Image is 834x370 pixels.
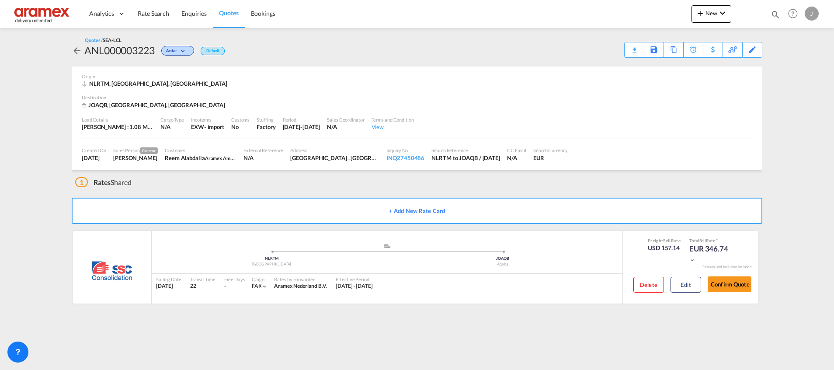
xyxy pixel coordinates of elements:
[165,147,236,154] div: Customer
[165,154,236,162] div: Reem Alabdalla
[224,283,226,290] div: -
[689,237,733,244] div: Total Rate
[336,283,373,290] div: 05 Oct 2025 - 31 Oct 2025
[138,10,169,17] span: Rate Search
[156,283,181,290] div: [DATE]
[387,262,619,267] div: Aqaba
[533,147,568,154] div: Search Currency
[717,8,728,18] md-icon: icon-chevron-down
[648,244,681,252] div: USD 157.14
[274,283,327,290] div: Aramex Nederland B.V.
[243,147,283,154] div: External Reference
[219,9,238,17] span: Quotes
[431,154,500,162] div: NLRTM to JOAQB / 26 Apr 2024
[251,10,275,17] span: Bookings
[689,244,733,265] div: EUR 346.74
[327,123,364,131] div: N/A
[785,6,800,21] span: Help
[82,123,153,131] div: [PERSON_NAME] : 1.08 MT | Volumetric Wt : 1.62 CBM | Chargeable Wt : 1.62 W/M
[689,257,695,263] md-icon: icon-chevron-down
[290,147,379,154] div: Address
[72,45,82,56] md-icon: icon-arrow-left
[507,154,526,162] div: N/A
[191,123,204,131] div: EXW
[84,43,155,57] div: ANL000003223
[160,116,184,123] div: Cargo Type
[336,276,373,283] div: Effective Period
[82,101,227,109] div: JOAQB, Aqaba, Asia
[82,116,153,123] div: Load Details
[156,262,387,267] div: [GEOGRAPHIC_DATA]
[155,43,196,57] div: Change Status Here
[156,276,181,283] div: Sailing Date
[75,177,88,187] span: 1
[274,276,327,283] div: Rates by Forwarder
[431,147,500,154] div: Search Reference
[201,47,225,55] div: Default
[13,4,72,24] img: dca169e0c7e311edbe1137055cab269e.png
[261,283,268,290] md-icon: icon-chevron-down
[82,94,752,101] div: Destination
[372,123,414,131] div: View
[663,238,671,243] span: Sell
[113,154,158,162] div: Janice Camporaso
[80,260,144,282] img: SSC
[382,244,393,248] md-icon: assets/icons/custom/ship-fill.svg
[290,154,379,162] div: Amman , Jordan
[140,147,158,154] span: Creator
[190,283,215,290] div: 22
[252,283,262,289] span: FAK
[85,37,122,43] div: Quotes /SEA-LCL
[696,265,758,269] div: Remark and Inclusion included
[708,276,751,292] button: Confirm Quote
[629,42,639,50] div: Quote PDF is not available at this time
[181,10,207,17] span: Enquiries
[695,10,728,17] span: New
[204,123,224,131] div: - import
[75,178,132,187] div: Shared
[336,283,373,289] span: [DATE] - [DATE]
[89,9,114,18] span: Analytics
[283,123,320,131] div: 31 Oct 2025
[671,277,701,293] button: Edit
[252,276,268,283] div: Cargo
[94,178,111,186] span: Rates
[507,147,526,154] div: CC Email
[771,10,780,19] md-icon: icon-magnify
[224,276,245,283] div: Free Days
[805,7,819,21] div: J
[387,256,619,262] div: JOAQB
[715,238,718,243] span: Subject to Remarks
[179,49,189,54] md-icon: icon-chevron-down
[113,147,158,154] div: Sales Person
[243,154,283,162] div: N/A
[231,123,250,131] div: No
[82,80,229,87] div: NLRTM, Port of Rotterdam, Europe
[161,46,194,56] div: Change Status Here
[692,5,731,23] button: icon-plus 400-fgNewicon-chevron-down
[72,43,84,57] div: icon-arrow-left
[327,116,364,123] div: Sales Coordinator
[257,123,275,131] div: Factory Stuffing
[386,147,424,154] div: Inquiry No.
[205,154,240,161] span: Aramex Amman
[533,154,568,162] div: EUR
[191,116,224,123] div: Incoterms
[699,238,706,243] span: Sell
[372,116,414,123] div: Terms and Condition
[386,154,424,162] div: INQ27450486
[103,37,121,43] span: SEA-LCL
[644,42,664,57] div: Save As Template
[82,154,106,162] div: 5 Oct 2025
[166,48,179,56] span: Active
[633,277,664,293] button: Delete
[274,283,327,289] span: Aramex Nederland B.V.
[82,147,106,154] div: Created On
[89,80,227,87] span: NLRTM, [GEOGRAPHIC_DATA], [GEOGRAPHIC_DATA]
[82,73,752,80] div: Origin
[156,256,387,262] div: NLRTM
[257,116,275,123] div: Stuffing
[785,6,805,22] div: Help
[629,44,639,50] md-icon: icon-download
